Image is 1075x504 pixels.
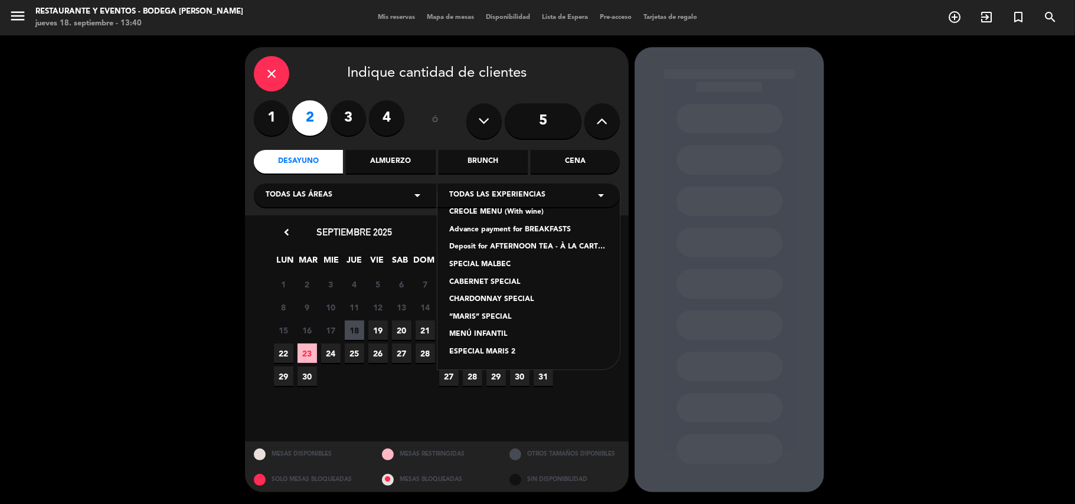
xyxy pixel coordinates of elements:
span: 24 [321,343,341,363]
div: MESAS DISPONIBLES [245,441,373,467]
span: 1 [274,274,293,294]
i: chevron_left [280,226,293,238]
div: “MARIS” SPECIAL [449,312,608,323]
label: 2 [292,100,328,136]
span: MIE [322,253,341,273]
span: 30 [510,366,530,386]
span: SAB [391,253,410,273]
span: 5 [368,274,388,294]
span: 30 [298,366,317,386]
div: CHARDONNAY SPECIAL [449,294,608,306]
div: jueves 18. septiembre - 13:40 [35,18,243,30]
div: ó [416,100,455,142]
span: 27 [439,366,459,386]
span: MAR [299,253,318,273]
span: DOM [414,253,433,273]
span: 11 [345,297,364,317]
span: 25 [345,343,364,363]
button: menu [9,7,27,29]
div: Deposit for AFTERNOON TEA - À LA CARTE MENU [449,241,608,253]
span: Todas las áreas [266,189,332,201]
span: Todas las experiencias [449,189,545,201]
span: 19 [368,320,388,340]
span: Mapa de mesas [421,14,480,21]
i: turned_in_not [1011,10,1025,24]
span: 31 [534,366,553,386]
span: 18 [345,320,364,340]
span: 9 [298,297,317,317]
span: 26 [368,343,388,363]
span: 27 [392,343,411,363]
i: arrow_drop_down [410,188,424,202]
span: 13 [392,297,411,317]
span: 3 [321,274,341,294]
span: 4 [345,274,364,294]
div: Indique cantidad de clientes [254,56,620,91]
i: exit_to_app [979,10,994,24]
span: 21 [416,320,435,340]
span: 29 [486,366,506,386]
label: 1 [254,100,289,136]
i: add_circle_outline [947,10,962,24]
span: 23 [298,343,317,363]
div: ESPECIAL MARIS 2 [449,346,608,358]
span: 16 [298,320,317,340]
span: Mis reservas [372,14,421,21]
div: MESAS BLOQUEADAS [373,467,501,492]
span: Tarjetas de regalo [638,14,703,21]
span: Lista de Espera [536,14,594,21]
div: Almuerzo [346,150,435,174]
div: MENÚ INFANTIL [449,329,608,341]
span: 8 [274,297,293,317]
span: 22 [274,343,293,363]
span: 15 [274,320,293,340]
i: search [1043,10,1057,24]
div: Brunch [439,150,528,174]
span: 14 [416,297,435,317]
span: 7 [416,274,435,294]
span: 10 [321,297,341,317]
span: 28 [416,343,435,363]
div: Advance payment for BREAKFASTS [449,224,608,236]
span: 2 [298,274,317,294]
span: 29 [274,366,293,386]
span: VIE [368,253,387,273]
div: SIN DISPONIBILIDAD [501,467,629,492]
i: menu [9,7,27,25]
div: OTROS TAMAÑOS DIPONIBLES [501,441,629,467]
div: MESAS RESTRINGIDAS [373,441,501,467]
label: 4 [369,100,404,136]
span: LUN [276,253,295,273]
div: Restaurante y Eventos - Bodega [PERSON_NAME] [35,6,243,18]
span: Disponibilidad [480,14,536,21]
div: Cena [531,150,620,174]
span: septiembre 2025 [316,226,392,238]
div: SPECIAL MALBEC [449,259,608,271]
span: JUE [345,253,364,273]
div: SOLO MESAS BLOQUEADAS [245,467,373,492]
span: 12 [368,297,388,317]
span: 17 [321,320,341,340]
i: close [264,67,279,81]
div: CREOLE MENU (With wine) [449,207,608,218]
span: Pre-acceso [594,14,638,21]
label: 3 [331,100,366,136]
span: 6 [392,274,411,294]
span: 28 [463,366,482,386]
span: 20 [392,320,411,340]
div: CABERNET SPECIAL [449,277,608,289]
i: arrow_drop_down [594,188,608,202]
div: Desayuno [254,150,343,174]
